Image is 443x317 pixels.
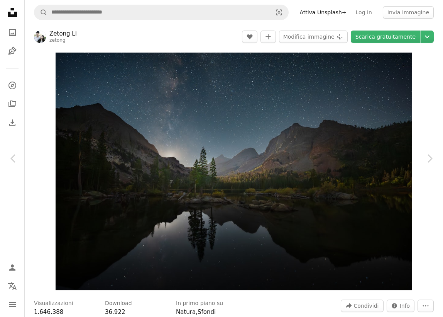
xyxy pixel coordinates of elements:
span: , [196,308,198,315]
img: Vai al profilo di Zetong Li [34,31,46,43]
a: Sfondi [198,308,216,315]
a: Natura [176,308,196,315]
span: 1.646.388 [34,308,63,315]
button: Aggiungi alla Collezione [260,31,276,43]
a: Accedi / Registrati [5,260,20,275]
a: zetong [49,37,66,43]
form: Trova visual in tutto il sito [34,5,289,20]
span: Info [400,300,410,312]
a: Log in [351,6,377,19]
button: Menu [5,297,20,312]
a: Collezioni [5,96,20,112]
img: Montagne, stelle e lago si riflettono in un bellissimo paesaggio notturno. [56,53,412,290]
h3: In primo piano su [176,300,223,307]
button: Cerca su Unsplash [34,5,47,20]
a: Esplora [5,78,20,93]
button: Mi piace [242,31,257,43]
button: Ricerca visiva [270,5,288,20]
button: Modifica immagine [279,31,348,43]
span: Condividi [354,300,379,312]
button: Invia immagine [383,6,434,19]
a: Illustrazioni [5,43,20,59]
button: Statistiche su questa immagine [387,300,415,312]
button: Ingrandisci questa immagine [56,53,412,290]
a: Cronologia download [5,115,20,130]
a: Foto [5,25,20,40]
a: Zetong Li [49,30,77,37]
span: 36.922 [105,308,125,315]
button: Condividi questa immagine [341,300,384,312]
button: Scegli le dimensioni del download [421,31,434,43]
h3: Visualizzazioni [34,300,73,307]
a: Avanti [416,121,443,196]
h3: Download [105,300,132,307]
button: Altre azioni [418,300,434,312]
button: Lingua [5,278,20,294]
a: Attiva Unsplash+ [295,6,351,19]
a: Scarica gratuitamente [351,31,420,43]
